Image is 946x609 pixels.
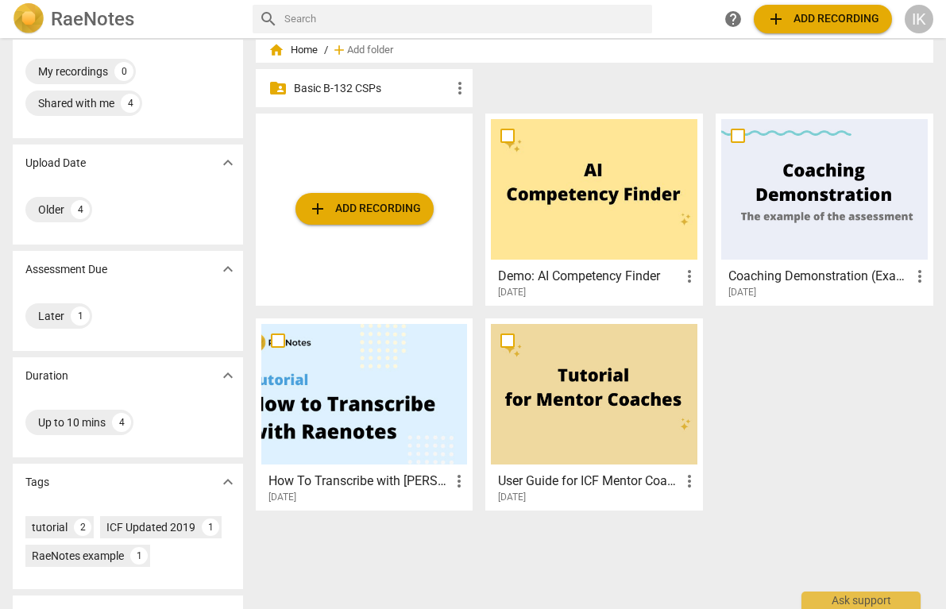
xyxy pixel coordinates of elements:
[25,368,68,384] p: Duration
[324,44,328,56] span: /
[308,199,327,218] span: add
[13,3,240,35] a: LogoRaeNotes
[719,5,747,33] a: Help
[114,62,133,81] div: 0
[498,267,680,286] h3: Demo: AI Competency Finder
[905,5,933,33] button: IK
[491,324,697,503] a: User Guide for ICF Mentor Coaches[DATE]
[284,6,646,32] input: Search
[259,10,278,29] span: search
[801,592,921,609] div: Ask support
[71,200,90,219] div: 4
[754,5,892,33] button: Upload
[216,364,240,387] button: Show more
[32,519,68,535] div: tutorial
[268,472,450,491] h3: How To Transcribe with RaeNotes
[130,547,148,565] div: 1
[294,80,451,97] p: Basic B-132 CSPs
[268,42,318,58] span: Home
[38,95,114,111] div: Shared with me
[216,470,240,494] button: Show more
[680,267,699,286] span: more_vert
[51,8,134,30] h2: RaeNotes
[766,10,879,29] span: Add recording
[308,199,421,218] span: Add recording
[25,261,107,278] p: Assessment Due
[74,518,91,536] div: 2
[268,491,296,504] span: [DATE]
[216,151,240,175] button: Show more
[331,42,347,58] span: add
[728,286,756,299] span: [DATE]
[106,519,195,535] div: ICF Updated 2019
[216,257,240,281] button: Show more
[295,193,434,225] button: Upload
[261,324,468,503] a: How To Transcribe with [PERSON_NAME][DATE]
[498,491,526,504] span: [DATE]
[38,202,64,218] div: Older
[25,155,86,172] p: Upload Date
[450,79,469,98] span: more_vert
[268,42,284,58] span: home
[680,472,699,491] span: more_vert
[724,10,743,29] span: help
[13,3,44,35] img: Logo
[32,548,124,564] div: RaeNotes example
[38,64,108,79] div: My recordings
[728,267,910,286] h3: Coaching Demonstration (Example)
[218,260,237,279] span: expand_more
[202,518,219,536] div: 1
[450,472,469,491] span: more_vert
[347,44,393,56] span: Add folder
[498,472,680,491] h3: User Guide for ICF Mentor Coaches
[71,306,90,326] div: 1
[766,10,786,29] span: add
[112,413,131,432] div: 4
[121,94,140,113] div: 4
[268,79,288,98] span: folder_shared
[218,472,237,491] span: expand_more
[38,414,106,430] div: Up to 10 mins
[25,474,49,491] p: Tags
[491,119,697,299] a: Demo: AI Competency Finder[DATE]
[218,153,237,172] span: expand_more
[218,366,237,385] span: expand_more
[38,308,64,324] div: Later
[498,286,526,299] span: [DATE]
[910,267,929,286] span: more_vert
[721,119,928,299] a: Coaching Demonstration (Example)[DATE]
